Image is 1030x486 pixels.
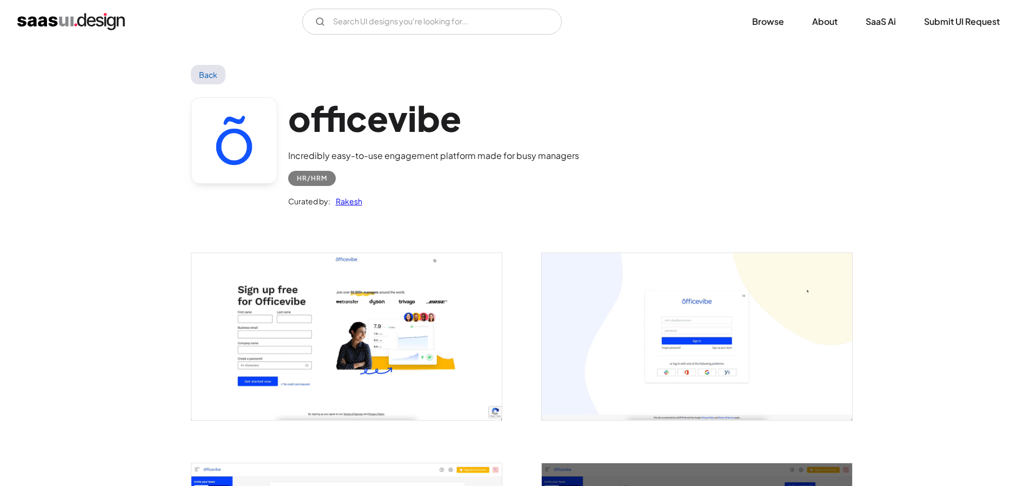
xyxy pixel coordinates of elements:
[302,9,562,35] input: Search UI designs you're looking for...
[302,9,562,35] form: Email Form
[191,65,226,84] a: Back
[739,10,797,34] a: Browse
[191,253,502,420] img: 6027724894806a10b4f90b05_officevibe%20sign%20up.jpg
[853,10,909,34] a: SaaS Ai
[330,195,362,208] a: Rakesh
[191,253,502,420] a: open lightbox
[911,10,1013,34] a: Submit UI Request
[799,10,850,34] a: About
[17,13,125,30] a: home
[542,253,852,420] a: open lightbox
[542,253,852,420] img: 60277248549dbbb32f00dd6f_officevibe%20login.jpg
[288,149,579,162] div: Incredibly easy-to-use engagement platform made for busy managers
[288,97,579,139] h1: officevibe
[288,195,330,208] div: Curated by:
[297,172,327,185] div: HR/HRM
